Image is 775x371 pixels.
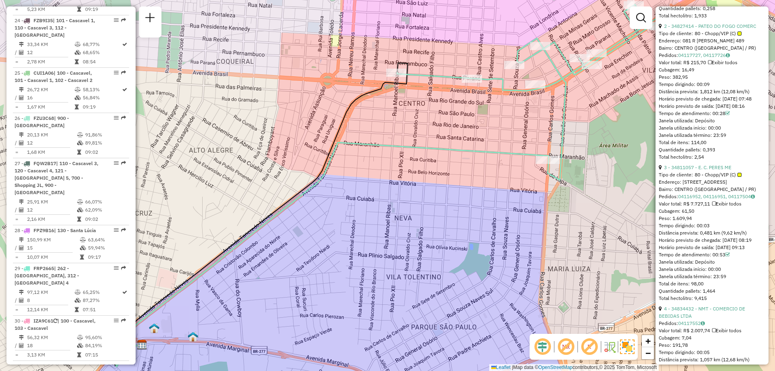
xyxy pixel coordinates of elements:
[659,139,765,146] div: Total de itens: 114,00
[82,40,121,48] td: 68,77%
[659,81,765,88] div: Tempo dirigindo: 00:09
[15,318,96,331] span: 30 -
[88,253,126,261] td: 09:17
[15,342,19,350] td: /
[80,237,86,242] i: % de utilização do peso
[121,228,126,233] em: Rota exportada
[82,288,121,296] td: 65,25%
[712,327,741,333] span: Exibir todos
[659,186,765,193] div: Bairro: CENTRO ([GEOGRAPHIC_DATA] / PR)
[659,320,765,327] div: Pedidos:
[27,103,74,111] td: 1,67 KM
[15,115,69,128] span: | 900 - [GEOGRAPHIC_DATA]
[121,115,126,120] em: Rota exportada
[122,87,127,92] i: Rota otimizada
[15,160,98,195] span: | 110 - Cascavel 3, 120 - Cascavel 4, 121 - [GEOGRAPHIC_DATA] 5, 700 - Shopping JL, 900 - [GEOGRA...
[85,139,126,147] td: 89,81%
[27,296,74,304] td: 8
[659,356,765,363] div: Distância prevista: 1,057 km (12,68 km/h)
[659,266,765,273] div: Janela utilizada início: 00:00
[659,52,765,59] div: Pedidos:
[19,245,24,250] i: Total de Atividades
[27,206,77,214] td: 12
[659,327,765,334] div: Valor total: R$ 2.007,74
[725,252,730,258] a: Com service time
[19,343,24,348] i: Total de Atividades
[726,53,730,58] i: Observações
[664,164,731,170] a: 3 - 34811057 - E. C. PERES ME
[701,321,705,326] i: Observações
[751,194,755,199] i: Observações
[659,67,694,73] span: Cubagem: 16,49
[695,171,741,178] span: 80 - Chopp/VIP (C)
[27,342,77,350] td: 18
[75,59,79,64] i: Tempo total em rota
[82,94,121,102] td: 56,84%
[659,273,765,280] div: Janela utilizada término: 23:59
[137,340,147,350] img: CDD Cascavel
[645,336,651,346] span: +
[659,146,765,153] div: Quantidade pallets: 0,393
[27,288,74,296] td: 97,12 KM
[15,70,92,83] span: 25 -
[80,245,86,250] i: % de utilização da cubagem
[19,298,24,303] i: Total de Atividades
[85,333,126,342] td: 95,60%
[15,227,96,233] span: 28 -
[77,140,83,145] i: % de utilização da cubagem
[533,337,552,356] span: Ocultar deslocamento
[77,199,83,204] i: % de utilização do peso
[678,193,755,199] a: 04116952, 04116951, 04117504
[708,59,737,65] span: Exibir todos
[659,280,765,287] div: Total de itens: 98,00
[77,343,83,348] i: % de utilização da cubagem
[34,115,54,121] span: FZU3C68
[149,323,159,333] img: Ponto de Apoio FAD
[19,208,24,212] i: Total de Atividades
[27,131,77,139] td: 20,13 KM
[34,265,54,271] span: FRP2665
[27,306,74,314] td: 12,14 KM
[34,70,54,76] span: CUI1A06
[121,18,126,23] em: Rota exportada
[556,337,576,356] span: Exibir NR
[15,318,96,331] span: | 100 - Cascavel, 103 - Cascavel
[19,132,24,137] i: Distância Total
[75,42,81,47] i: % de utilização do peso
[114,266,119,270] em: Opções
[34,227,54,233] span: FPZ9B16
[15,265,79,286] span: 29 -
[85,215,126,223] td: 09:02
[19,237,24,242] i: Distância Total
[15,253,19,261] td: =
[85,198,126,206] td: 66,07%
[75,50,81,55] i: % de utilização da cubagem
[659,363,765,371] div: Horário previsto de chegada: [DATE] 09:18
[77,150,81,155] i: Tempo total em rota
[77,132,83,137] i: % de utilização do peso
[122,42,127,47] i: Rota otimizada
[75,105,79,109] i: Tempo total em rota
[77,208,83,212] i: % de utilização da cubagem
[121,70,126,75] em: Rota exportada
[27,40,74,48] td: 33,34 KM
[659,251,765,258] div: Tempo de atendimento: 00:53
[15,17,95,38] span: 24 -
[489,364,659,371] div: Map data © contributors,© 2025 TomTom, Microsoft
[538,365,573,370] a: OpenStreetMap
[659,124,765,132] div: Janela utilizada início: 00:00
[82,306,121,314] td: 07:51
[659,103,765,110] div: Horário previsto de saída: [DATE] 08:16
[27,86,74,94] td: 26,72 KM
[620,340,635,354] img: Exibir/Ocultar setores
[659,59,765,66] div: Valor total: R$ 215,70
[85,342,126,350] td: 84,19%
[85,131,126,139] td: 91,86%
[19,42,24,47] i: Distância Total
[659,178,765,186] div: Endereço: [STREET_ADDRESS]
[659,349,765,356] div: Tempo dirigindo: 00:05
[659,342,688,348] span: Peso: 191,78
[15,5,19,13] td: =
[19,199,24,204] i: Distância Total
[27,58,74,66] td: 2,78 KM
